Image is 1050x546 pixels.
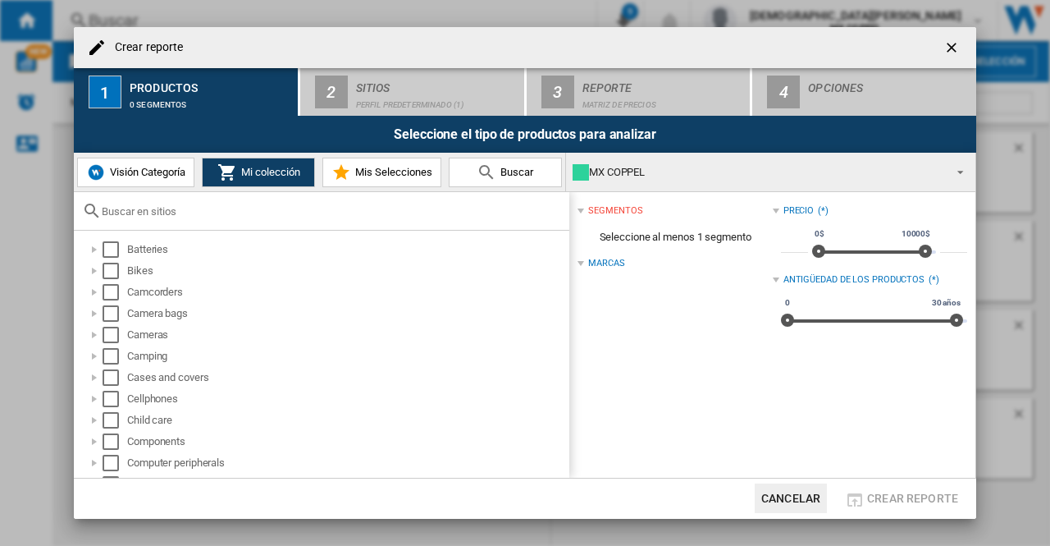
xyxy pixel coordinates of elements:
span: 30 años [929,296,963,310]
md-checkbox: Select [103,241,127,258]
div: Batteries [127,241,567,258]
md-checkbox: Select [103,263,127,279]
img: wiser-icon-blue.png [86,163,106,182]
div: Productos [130,75,291,92]
md-checkbox: Select [103,391,127,407]
button: Mis Selecciones [322,158,441,187]
button: Crear reporte [840,484,963,513]
div: Perfil predeterminado (1) [356,92,518,109]
span: 10000$ [899,227,933,241]
button: Mi colección [202,158,315,187]
span: Crear reporte [867,492,958,505]
div: Computer peripherals [127,455,567,471]
div: 3 [541,76,574,108]
span: Mi colección [237,166,300,178]
button: 3 Reporte Matriz de precios [527,68,752,116]
span: Buscar [496,166,533,178]
h4: Crear reporte [107,39,183,56]
div: Camping [127,348,567,365]
div: Components [127,434,567,450]
div: Matriz de precios [582,92,744,109]
div: Marcas [588,257,624,270]
div: Cellphones [127,391,567,407]
md-checkbox: Select [103,455,127,471]
div: Antigüedad de los productos [783,273,924,287]
div: 2 [315,76,348,108]
button: 4 Opciones [752,68,976,116]
div: MX COPPEL [573,161,943,184]
div: Cameras [127,327,567,343]
md-checkbox: Select [103,412,127,429]
div: Child care [127,412,567,429]
div: Sitios [356,75,518,92]
md-dialog: Crear reporte ... [74,27,976,519]
md-checkbox: Select [103,284,127,301]
div: Seleccione el tipo de productos para analizar [74,116,976,153]
input: Buscar en sitios [102,205,561,218]
span: Visión Categoría [106,166,185,178]
span: 0$ [812,227,827,241]
button: Cancelar [755,484,827,513]
button: 1 Productos 0 segmentos [74,68,299,116]
md-checkbox: Select [103,327,127,343]
div: Reporte [582,75,744,92]
div: Cases and covers [127,369,567,386]
button: 2 Sitios Perfil predeterminado (1) [300,68,526,116]
button: getI18NText('BUTTONS.CLOSE_DIALOG') [937,31,970,64]
ng-md-icon: getI18NText('BUTTONS.CLOSE_DIALOG') [943,39,963,59]
div: 0 segmentos [130,92,291,109]
md-checkbox: Select [103,434,127,450]
div: Camera bags [127,305,567,322]
md-checkbox: Select [103,476,127,493]
md-checkbox: Select [103,348,127,365]
div: Bikes [127,263,567,279]
button: Buscar [449,158,562,187]
md-checkbox: Select [103,305,127,322]
span: Mis Selecciones [351,166,432,178]
div: Camcorders [127,284,567,301]
div: 1 [89,76,121,108]
md-checkbox: Select [103,369,127,386]
span: 0 [783,296,792,310]
div: Opciones [808,75,970,92]
div: segmentos [588,204,642,218]
button: Visión Categoría [77,158,194,187]
span: Seleccione al menos 1 segmento [577,222,772,253]
div: Precio [783,204,814,218]
div: 4 [767,76,800,108]
div: Computers [127,476,567,493]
